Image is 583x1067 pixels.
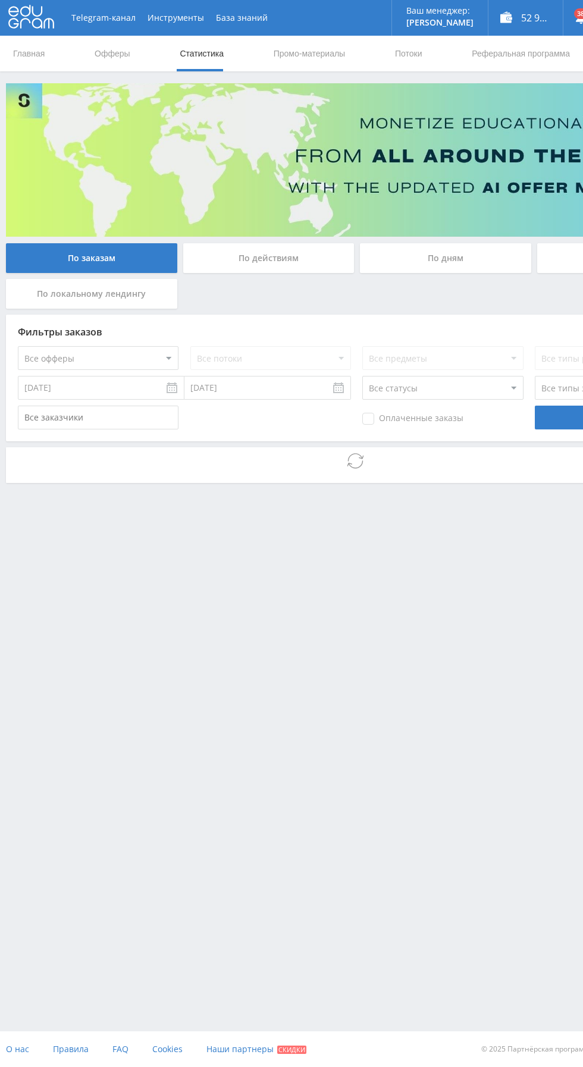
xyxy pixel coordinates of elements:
span: Оплаченные заказы [362,413,463,425]
a: Статистика [178,36,225,71]
a: Промо-материалы [272,36,346,71]
div: По действиям [183,243,355,273]
a: Правила [53,1031,89,1067]
span: Наши партнеры [206,1043,274,1055]
a: Главная [12,36,46,71]
a: Потоки [394,36,424,71]
span: О нас [6,1043,29,1055]
span: Cookies [152,1043,183,1055]
a: О нас [6,1031,29,1067]
a: Офферы [93,36,131,71]
p: [PERSON_NAME] [406,18,474,27]
div: По локальному лендингу [6,279,177,309]
p: Ваш менеджер: [406,6,474,15]
div: По дням [360,243,531,273]
span: Скидки [277,1046,306,1054]
span: Правила [53,1043,89,1055]
a: Cookies [152,1031,183,1067]
a: FAQ [112,1031,128,1067]
input: Все заказчики [18,406,178,429]
div: По заказам [6,243,177,273]
a: Реферальная программа [471,36,571,71]
span: FAQ [112,1043,128,1055]
a: Наши партнеры Скидки [206,1031,306,1067]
